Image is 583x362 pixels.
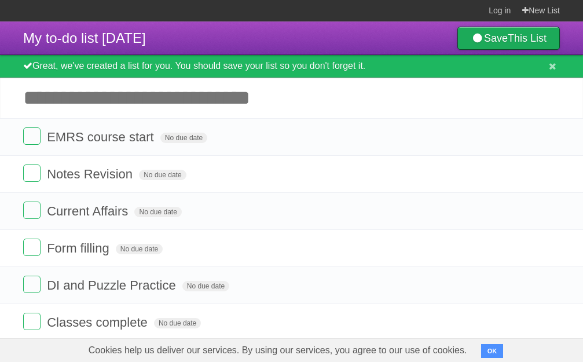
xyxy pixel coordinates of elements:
[481,344,504,358] button: OK
[116,244,163,254] span: No due date
[23,127,41,145] label: Done
[160,133,207,143] span: No due date
[154,318,201,328] span: No due date
[23,202,41,219] label: Done
[457,27,560,50] a: SaveThis List
[23,313,41,330] label: Done
[77,339,479,362] span: Cookies help us deliver our services. By using our services, you agree to our use of cookies.
[47,315,151,330] span: Classes complete
[23,276,41,293] label: Done
[23,164,41,182] label: Done
[47,130,157,144] span: EMRS course start
[508,32,547,44] b: This List
[47,204,131,218] span: Current Affairs
[182,281,229,291] span: No due date
[23,30,146,46] span: My to-do list [DATE]
[47,167,135,181] span: Notes Revision
[139,170,186,180] span: No due date
[23,239,41,256] label: Done
[134,207,181,217] span: No due date
[47,278,179,292] span: DI and Puzzle Practice
[47,241,112,255] span: Form filling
